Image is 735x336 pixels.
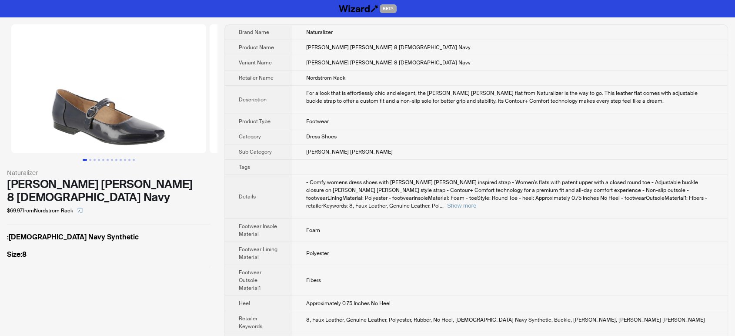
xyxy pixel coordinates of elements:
[306,316,714,324] div: 8, Faux Leather, Genuine Leather, Polyester, Rubber, No Heel, French Navy Synthetic, Buckle, Form...
[7,249,210,260] label: 8
[306,118,329,125] span: Footwear
[239,29,269,36] span: Brand Name
[239,246,277,261] span: Footwear Lining Material
[239,164,250,171] span: Tags
[239,223,277,238] span: Footwear Insole Material
[102,159,104,161] button: Go to slide 5
[306,277,321,284] span: Fibers
[239,118,271,125] span: Product Type
[124,159,126,161] button: Go to slide 10
[306,148,393,155] span: [PERSON_NAME] [PERSON_NAME]
[306,74,345,81] span: Nordstrom Rack
[306,29,333,36] span: Naturalizer
[7,232,210,242] label: [DEMOGRAPHIC_DATA] Navy Synthetic
[239,96,267,103] span: Description
[306,179,707,209] span: - Comfy womens dress shoes with [PERSON_NAME] [PERSON_NAME] inspired strap - Women's flats with p...
[7,168,210,178] div: Naturalizer
[111,159,113,161] button: Go to slide 7
[11,24,206,153] img: Kelly Mary Jane 8 French Navy Kelly Mary Jane 8 French Navy image 1
[306,227,320,234] span: Foam
[98,159,100,161] button: Go to slide 4
[94,159,96,161] button: Go to slide 3
[83,159,87,161] button: Go to slide 1
[306,44,471,51] span: [PERSON_NAME] [PERSON_NAME] 8 [DEMOGRAPHIC_DATA] Navy
[239,269,261,292] span: Footwear Outsole Material1
[239,74,274,81] span: Retailer Name
[306,300,391,307] span: Approximately 0.75 Inches No Heel
[7,204,210,218] div: $69.97 from Nordstrom Rack
[239,59,272,66] span: Variant Name
[239,300,250,307] span: Heel
[7,250,22,259] span: Size :
[239,133,261,140] span: Category
[77,208,83,213] span: select
[239,315,262,330] span: Retailer Keywords
[128,159,130,161] button: Go to slide 11
[306,89,714,105] div: For a look that is effortlessly chic and elegant, the Kelly Mary Jane flat from Naturalizer is th...
[306,250,329,257] span: Polyester
[306,59,471,66] span: [PERSON_NAME] [PERSON_NAME] 8 [DEMOGRAPHIC_DATA] Navy
[120,159,122,161] button: Go to slide 9
[7,178,210,204] div: [PERSON_NAME] [PERSON_NAME] 8 [DEMOGRAPHIC_DATA] Navy
[447,202,476,209] button: Expand
[239,44,274,51] span: Product Name
[440,202,444,209] span: ...
[115,159,117,161] button: Go to slide 8
[239,193,256,200] span: Details
[210,24,404,153] img: Kelly Mary Jane 8 French Navy Kelly Mary Jane 8 French Navy image 2
[89,159,91,161] button: Go to slide 2
[133,159,135,161] button: Go to slide 12
[380,4,397,13] span: BETA
[306,133,337,140] span: Dress Shoes
[7,232,9,242] span: :
[306,178,714,210] div: - Comfy womens dress shoes with Mary Jane inspired strap - Women's flats with patent upper with a...
[239,148,272,155] span: Sub Category
[107,159,109,161] button: Go to slide 6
